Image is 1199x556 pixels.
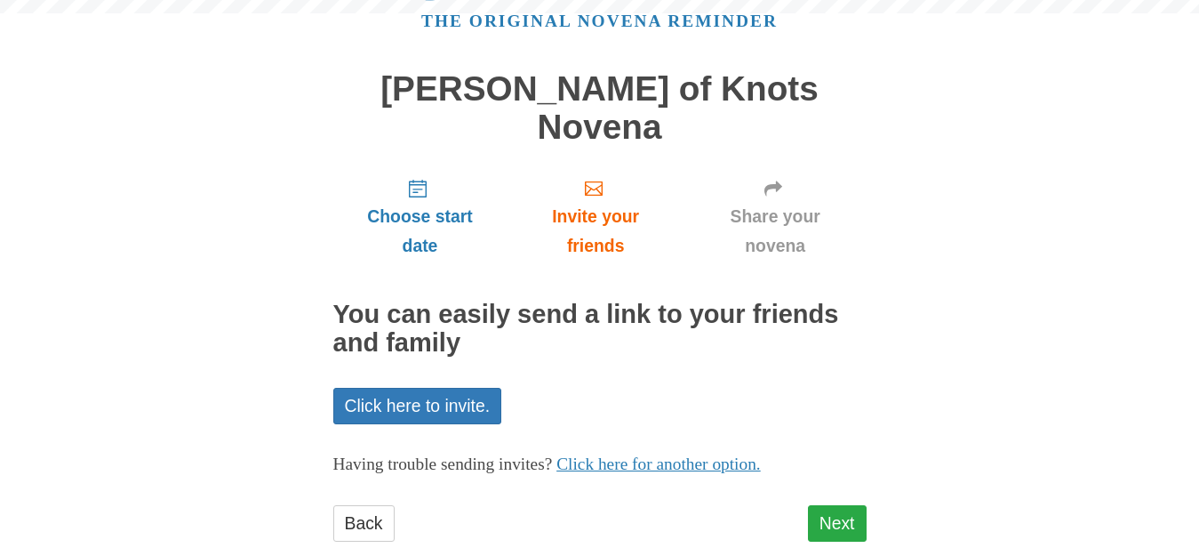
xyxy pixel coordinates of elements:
a: Back [333,505,395,542]
a: Next [808,505,867,542]
h2: You can easily send a link to your friends and family [333,301,867,358]
span: Share your novena [702,202,849,261]
a: Click here to invite. [333,388,502,424]
span: Having trouble sending invites? [333,455,553,473]
a: Choose start date [333,164,508,270]
span: Choose start date [351,202,490,261]
a: Invite your friends [507,164,683,270]
span: Invite your friends [524,202,666,261]
a: Share your novena [684,164,867,270]
h1: [PERSON_NAME] of Knots Novena [333,70,867,146]
a: Click here for another option. [556,455,761,473]
a: The original novena reminder [421,12,778,30]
